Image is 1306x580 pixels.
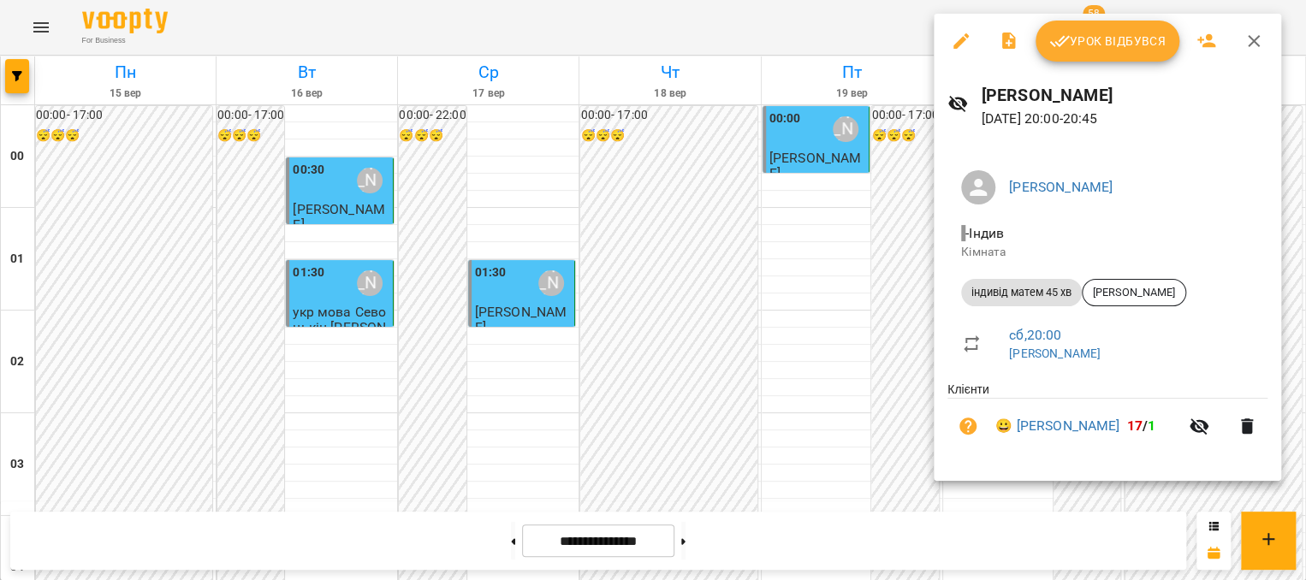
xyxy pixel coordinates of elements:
[1083,285,1185,300] span: [PERSON_NAME]
[982,82,1267,109] h6: [PERSON_NAME]
[1036,21,1179,62] button: Урок відбувся
[982,109,1267,129] p: [DATE] 20:00 - 20:45
[1009,346,1101,360] a: [PERSON_NAME]
[1009,327,1061,343] a: сб , 20:00
[961,225,1007,241] span: - Індив
[1126,417,1155,434] b: /
[995,416,1119,436] a: 😀 [PERSON_NAME]
[1126,417,1142,434] span: 17
[961,285,1082,300] span: індивід матем 45 хв
[1148,417,1155,434] span: 1
[947,381,1267,460] ul: Клієнти
[961,244,1254,261] p: Кімната
[1049,31,1166,51] span: Урок відбувся
[1082,279,1186,306] div: [PERSON_NAME]
[1009,179,1113,195] a: [PERSON_NAME]
[947,405,988,447] button: Візит ще не сплачено. Додати оплату?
